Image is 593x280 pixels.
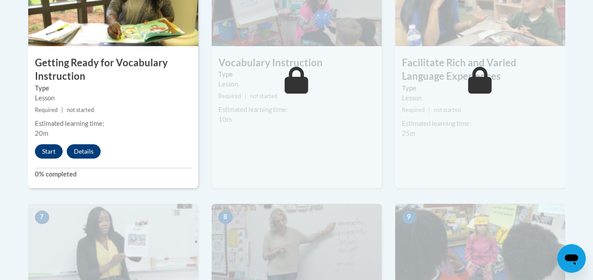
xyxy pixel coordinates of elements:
h3: Facilitate Rich and Varied Language Experiences [395,56,565,84]
div: Estimated learning time: [402,119,559,129]
h3: Vocabulary Instruction [212,56,382,70]
div: Estimated learning time: [218,105,375,115]
label: 0% completed [35,169,192,179]
span: 9 [402,211,416,224]
span: 20m [35,129,48,137]
span: Required [218,93,241,99]
iframe: Button to launch messaging window [557,244,586,273]
button: Start [35,144,63,159]
span: 8 [218,211,233,224]
span: 7 [35,211,49,224]
h3: Getting Ready for Vocabulary Instruction [28,56,198,84]
span: | [61,107,63,113]
span: 10m [218,116,232,123]
div: Estimated learning time: [35,119,192,129]
span: Required [402,107,425,113]
label: Type [35,83,192,93]
span: | [245,93,247,99]
label: Type [218,69,375,79]
span: not started [434,107,461,113]
span: 25m [402,129,415,137]
span: not started [250,93,277,99]
label: Type [402,83,559,93]
div: Lesson [402,93,559,103]
span: Required [35,107,58,113]
span: not started [67,107,94,113]
div: Lesson [218,79,375,89]
div: Lesson [35,93,192,103]
span: | [428,107,430,113]
button: Details [67,144,101,159]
